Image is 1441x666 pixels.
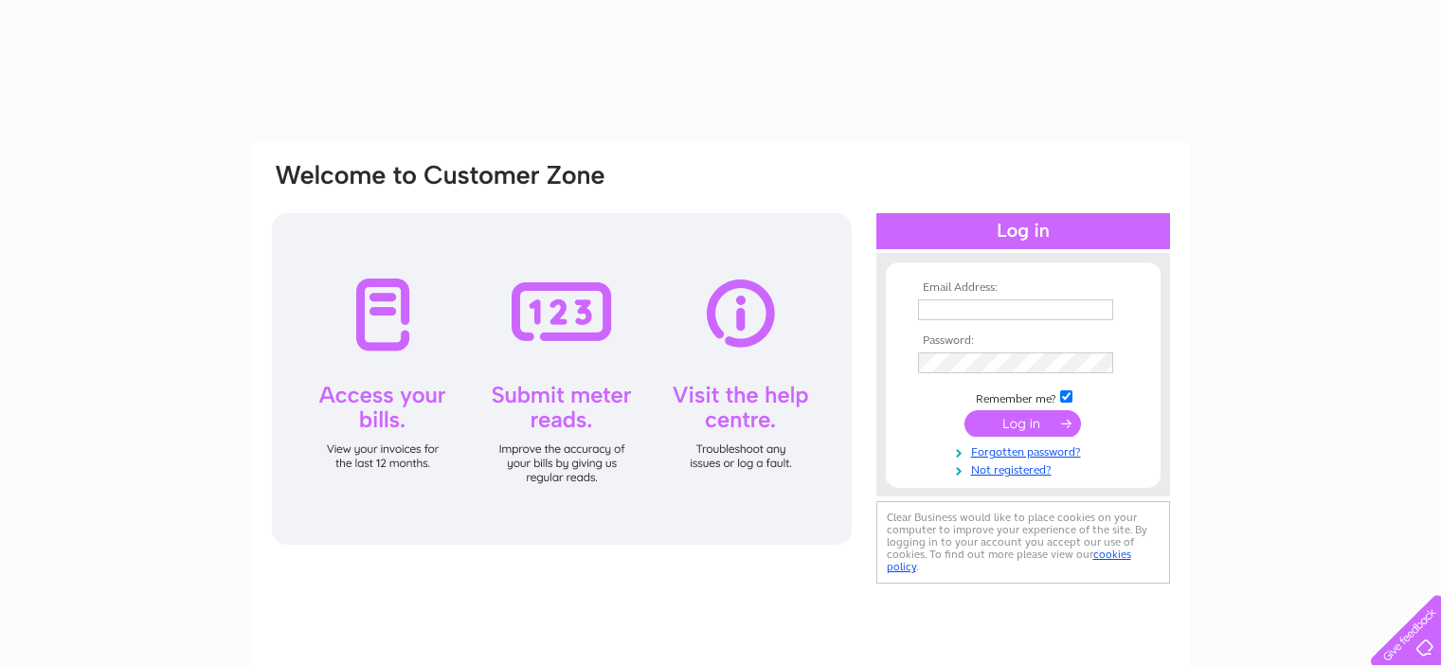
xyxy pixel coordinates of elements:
a: Not registered? [918,459,1133,477]
td: Remember me? [913,387,1133,406]
th: Password: [913,334,1133,348]
a: Forgotten password? [918,441,1133,459]
div: Clear Business would like to place cookies on your computer to improve your experience of the sit... [876,501,1170,584]
input: Submit [964,410,1081,437]
a: cookies policy [887,548,1131,573]
th: Email Address: [913,281,1133,295]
